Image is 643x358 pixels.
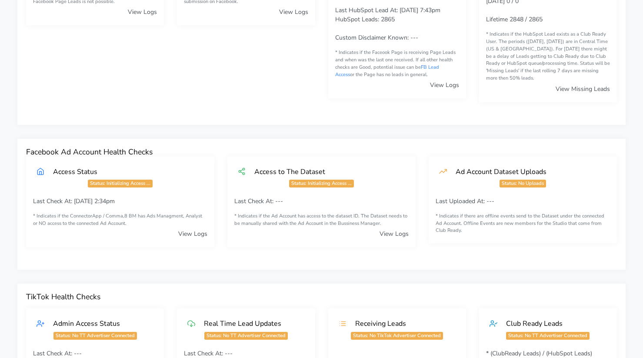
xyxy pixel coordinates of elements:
p: Last Check At: --- [234,197,409,206]
small: * Indicates if there are offline events send to the Dataset under the connected Ad Account. Offli... [436,213,610,234]
span: * Indicates if the HubSpot Lead exists as a Club Ready User. The periods ([DATE], [DATE]) are in ... [486,31,610,81]
a: View Missing Leads [556,85,610,93]
div: Real Time Lead Updates [195,319,304,328]
span: * Indicates if the Faceook Page is receiving Page Leads and when was the last one received. If al... [335,49,456,77]
p: Last Uploaded At: --- [436,197,610,206]
p: Last Check At: [DATE] 2:34pm [33,197,207,206]
span: Status: No TikTok Advertiser Connected [351,332,443,340]
span: Status: No Uploads [500,180,546,187]
div: Ad Account Dataset Uploads [447,167,606,176]
p: Last Check At: --- [184,349,308,358]
a: FB Lead Access [335,64,439,78]
p: Last Check At: --- [33,349,157,358]
div: Admin Access Status [44,319,153,328]
a: View Logs [380,230,409,238]
span: Status: Initializing Access ... [289,180,354,187]
div: Club Ready Leads [497,319,606,328]
span: Status: No TT Advertiser Connected [204,332,288,340]
div: Receiving Leads [346,319,456,328]
div: Access to The Dataset [246,167,405,176]
span: * (ClubReady Leads) / (HubSpot Leads) [486,349,592,358]
span: Status: Initializing Access ... [88,180,153,187]
a: View Logs [430,81,459,89]
a: View Logs [128,8,157,16]
div: Access Status [44,167,204,176]
small: * Indicates if the ConnectorApp / Comma,8 BM has Ads Managment, Analyst or NO access to the conne... [33,213,207,228]
span: Lifetime 2848 / 2865 [486,15,543,23]
small: * Indicates if the Ad Account has access to the dataset ID. The Dataset needs to be manually shar... [234,213,409,228]
h4: TikTok Health Checks [26,292,617,301]
h4: Facebook Ad Account Health Checks [26,147,617,157]
span: Status: No TT Advertiser Connected [53,332,137,340]
span: Status: No TT Advertiser Connected [506,332,590,340]
a: View Logs [178,230,207,238]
